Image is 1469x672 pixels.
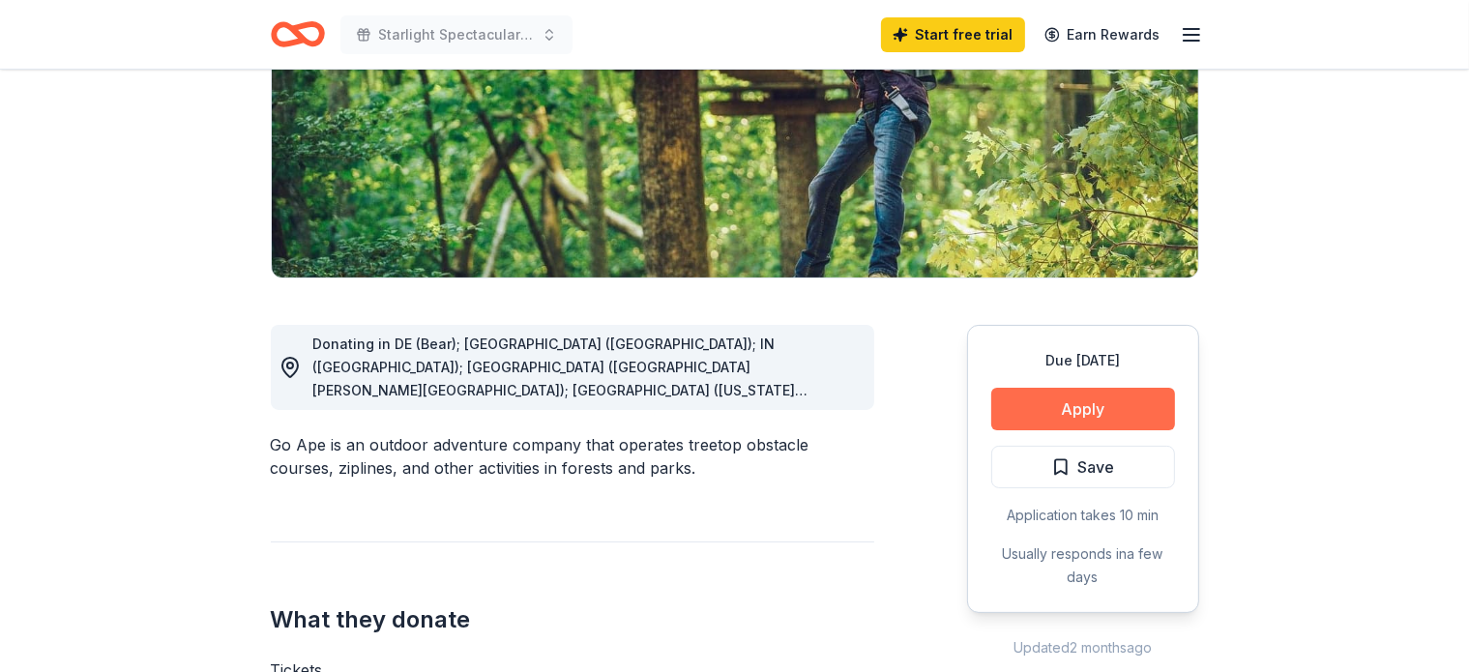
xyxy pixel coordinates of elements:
[991,349,1175,372] div: Due [DATE]
[881,17,1025,52] a: Start free trial
[991,542,1175,589] div: Usually responds in a few days
[991,504,1175,527] div: Application takes 10 min
[991,446,1175,488] button: Save
[271,604,874,635] h2: What they donate
[967,636,1199,659] div: Updated 2 months ago
[340,15,573,54] button: Starlight Spectacular Dance Party
[1033,17,1172,52] a: Earn Rewards
[271,12,325,57] a: Home
[313,336,822,538] span: Donating in DE (Bear); [GEOGRAPHIC_DATA] ([GEOGRAPHIC_DATA]); IN ([GEOGRAPHIC_DATA]); [GEOGRAPHIC...
[1078,454,1115,480] span: Save
[379,23,534,46] span: Starlight Spectacular Dance Party
[991,388,1175,430] button: Apply
[271,433,874,480] div: Go Ape is an outdoor adventure company that operates treetop obstacle courses, ziplines, and othe...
